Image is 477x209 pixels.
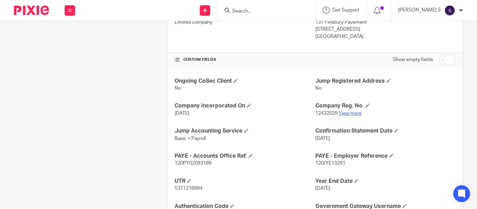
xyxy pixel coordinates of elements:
[175,178,315,185] h4: UTR
[393,56,433,63] label: Show empty fields
[315,152,456,160] h4: PAYE - Employer Reference
[315,19,456,26] p: 131 Finsbury Pavement
[315,102,456,110] h4: Company Reg. No.
[315,186,330,191] span: [DATE]
[315,127,456,135] h4: Confirmation Statement Date
[175,77,315,85] h4: Ongoing CoSec Client
[444,5,455,16] img: svg%3E
[315,136,330,141] span: [DATE]
[339,111,362,116] a: View more
[332,8,359,13] span: Get Support
[175,127,315,135] h4: Jump Accounting Service
[175,19,315,26] p: Limited company
[175,57,315,62] h4: CUSTOM FIELDS
[315,111,338,116] span: 12432029
[175,102,315,110] h4: Company Incorporated On
[175,161,212,166] span: 120PY02093189
[315,86,322,91] span: No
[398,7,441,14] p: [PERSON_NAME] S
[175,136,206,141] span: Basic + Payroll
[232,8,294,15] input: Search
[315,77,456,85] h4: Jump Registered Address
[175,186,203,191] span: 5371216994
[315,178,456,185] h4: Year End Date
[175,111,189,116] span: [DATE]
[315,33,456,40] p: [GEOGRAPHIC_DATA]
[175,86,181,91] span: No
[175,152,315,160] h4: PAYE - Accounts Office Ref.
[315,26,456,33] p: [STREET_ADDRESS]
[14,6,49,15] img: Pixie
[315,161,345,166] span: 120/YE13291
